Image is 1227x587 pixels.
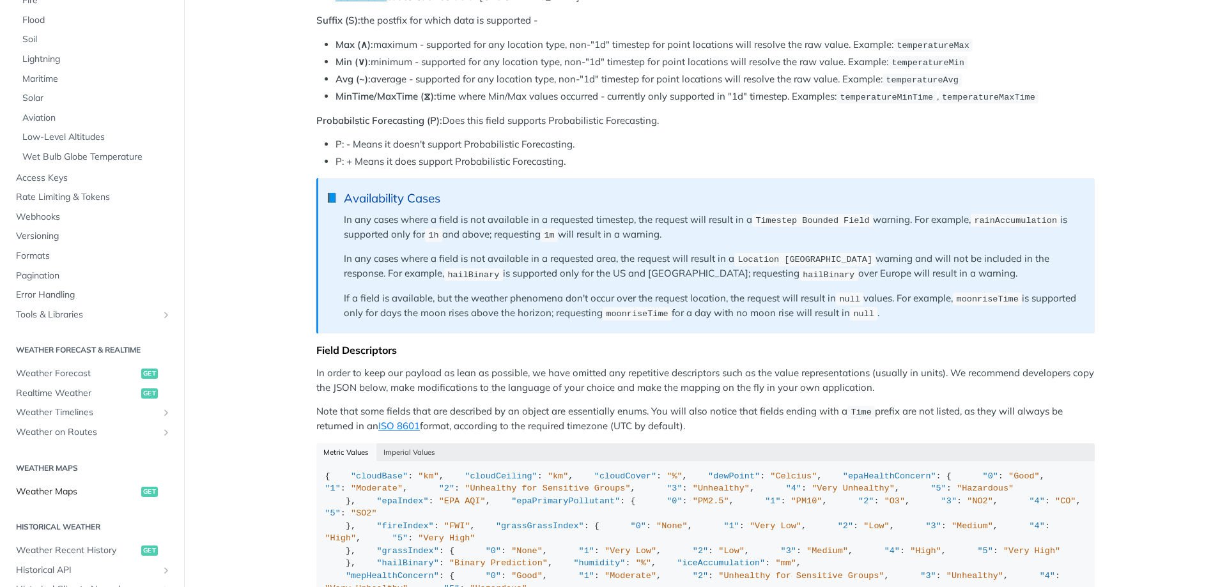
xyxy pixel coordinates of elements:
[344,213,1082,243] p: In any cases where a field is not available in a requested timestep, the request will result in a...
[10,247,174,266] a: Formats
[344,252,1082,282] p: In any cases where a field is not available in a requested area, the request will result in a war...
[511,546,543,556] span: "None"
[838,521,853,531] span: "2"
[351,508,377,518] span: "SO2"
[858,496,874,506] span: "2"
[376,443,443,461] button: Imperial Values
[1008,471,1040,481] span: "Good"
[316,404,1095,434] p: Note that some fields that are described by an object are essentially enums. You will also notice...
[840,93,933,102] span: temperatureMinTime
[1030,521,1045,531] span: "4"
[10,364,174,383] a: Weather Forecastget
[336,155,1095,169] li: P: + Means it does support Probabilistic Forecasting.
[377,558,439,568] span: "hailBinary"
[486,546,501,556] span: "0"
[141,487,158,497] span: get
[897,41,969,50] span: temperatureMax
[851,408,871,417] span: Time
[351,484,403,493] span: "Moderate"
[755,216,869,225] span: Timestep Bounded Field
[667,496,682,506] span: "0"
[16,30,174,49] a: Soil
[316,114,1095,128] p: Does this field supports Probabilistic Forecasting.
[10,188,174,207] a: Rate Limiting & Tokens
[594,471,656,481] span: "cloudCover"
[791,496,822,506] span: "PM10"
[693,496,729,506] span: "PM2.5"
[336,73,371,85] strong: Avg (~):
[16,426,158,439] span: Weather on Routes
[16,11,174,30] a: Flood
[16,50,174,69] a: Lightning
[161,427,171,438] button: Show subpages for Weather on Routes
[631,521,646,531] span: "0"
[161,565,171,576] button: Show subpages for Historical API
[10,344,174,356] h2: Weather Forecast & realtime
[891,58,964,68] span: temperatureMin
[316,114,442,126] strong: Probabilstic Forecasting (P):
[316,344,1095,356] div: Field Descriptors
[22,14,171,27] span: Flood
[22,73,171,86] span: Maritime
[16,367,138,380] span: Weather Forecast
[325,533,357,543] span: "High"
[812,484,895,493] span: "Very Unhealthy"
[10,384,174,403] a: Realtime Weatherget
[336,38,373,50] strong: Max (∧):
[677,558,765,568] span: "iceAccumulation"
[974,216,1057,225] span: rainAccumulation
[16,109,174,128] a: Aviation
[336,137,1095,152] li: P: - Means it doesn't support Probabilistic Forecasting.
[750,521,801,531] span: "Very Low"
[803,270,854,279] span: hailBinary
[326,191,338,206] span: 📘
[418,533,475,543] span: "Very High"
[16,172,171,185] span: Access Keys
[579,546,594,556] span: "1"
[579,571,594,581] span: "1"
[22,33,171,46] span: Soil
[10,266,174,286] a: Pagination
[346,571,439,581] span: "mepHealthConcern"
[10,169,174,188] a: Access Keys
[444,521,470,531] span: "FWI"
[16,70,174,89] a: Maritime
[737,255,872,264] span: Location [GEOGRAPHIC_DATA]
[22,92,171,105] span: Solar
[344,191,1082,206] div: Availability Cases
[336,38,1095,52] li: maximum - supported for any location type, non-"1d" timestep for point locations will resolve the...
[325,484,341,493] span: "1"
[16,211,171,224] span: Webhooks
[967,496,993,506] span: "NO2"
[377,521,434,531] span: "fireIndex"
[10,561,174,580] a: Historical APIShow subpages for Historical API
[843,471,936,481] span: "epaHealthConcern"
[781,546,796,556] span: "3"
[983,471,998,481] span: "0"
[465,484,630,493] span: "Unhealthy for Sensitive Groups"
[10,208,174,227] a: Webhooks
[336,90,436,102] strong: MinTime/MaxTime (⧖):
[16,309,158,321] span: Tools & Libraries
[428,231,438,240] span: 1h
[16,128,174,147] a: Low-Level Altitudes
[10,521,174,533] h2: Historical Weather
[465,471,537,481] span: "cloudCeiling"
[161,310,171,320] button: Show subpages for Tools & Libraries
[325,508,341,518] span: "5"
[447,270,499,279] span: hailBinary
[775,558,796,568] span: "mm"
[786,484,801,493] span: "4"
[141,369,158,379] span: get
[16,544,138,557] span: Weather Recent History
[853,309,874,319] span: null
[656,521,688,531] span: "None"
[10,286,174,305] a: Error Handling
[693,484,750,493] span: "Unhealthy"
[16,270,171,282] span: Pagination
[316,366,1095,395] p: In order to keep our payload as lean as possible, we have omitted any repetitive descriptors such...
[378,420,420,432] a: ISO 8601
[377,496,429,506] span: "epaIndex"
[693,546,708,556] span: "2"
[511,496,620,506] span: "epaPrimaryPollutant"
